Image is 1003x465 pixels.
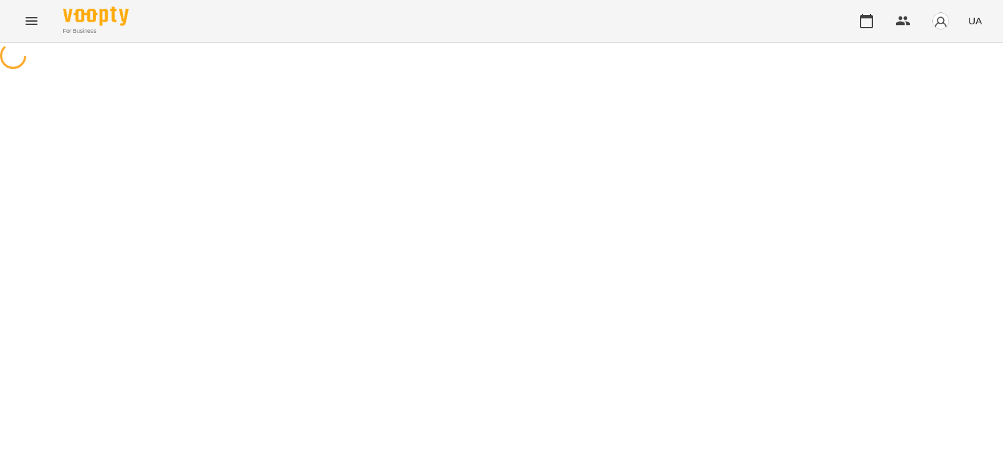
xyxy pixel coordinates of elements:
img: avatar_s.png [931,12,950,30]
span: For Business [63,27,129,35]
button: Menu [16,5,47,37]
button: UA [963,9,987,33]
img: Voopty Logo [63,7,129,26]
span: UA [968,14,982,28]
